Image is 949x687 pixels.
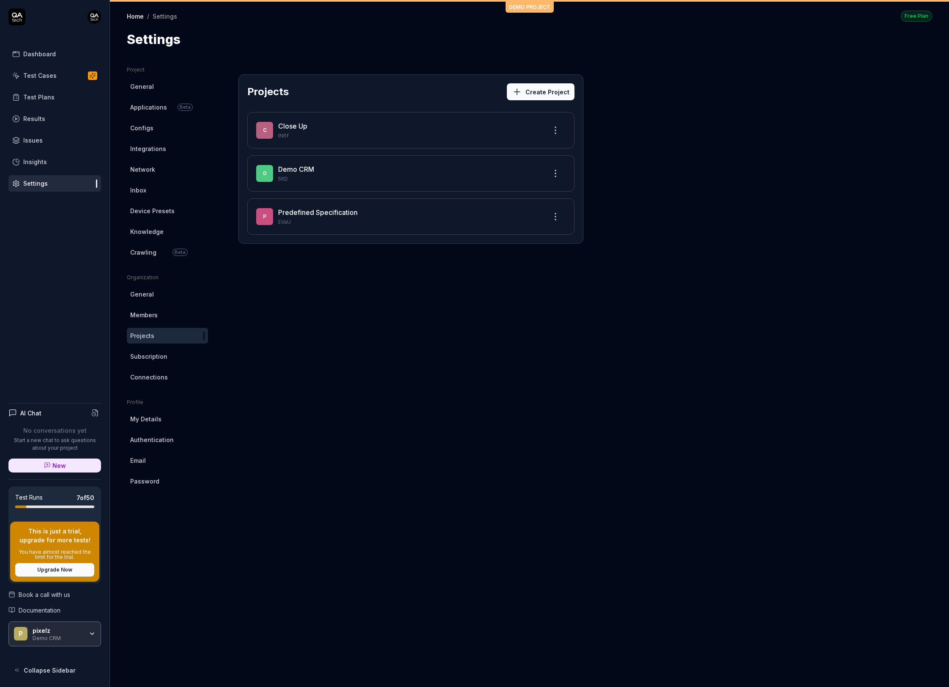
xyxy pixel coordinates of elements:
[147,12,149,20] div: /
[8,662,101,679] button: Collapse Sidebar
[278,122,307,130] a: Close Up
[507,83,574,100] button: Create Project
[127,12,144,20] a: Home
[8,437,101,452] p: Start a new chat to ask questions about your project
[23,93,55,102] div: Test Plans
[127,473,208,489] a: Password
[127,369,208,385] a: Connections
[19,606,60,615] span: Documentation
[278,208,358,217] a: Predefined Specification
[130,144,166,153] span: Integrations
[901,11,932,22] div: Free Plan
[127,141,208,157] a: Integrations
[130,311,158,319] span: Members
[127,30,181,49] h1: Settings
[127,349,208,364] a: Subscription
[8,46,101,62] a: Dashboard
[15,527,94,544] p: This is just a trial, upgrade for more tests!
[127,99,208,115] a: ApplicationsBeta
[19,590,70,599] span: Book a call with us
[52,461,66,470] span: New
[127,120,208,136] a: Configs
[127,203,208,219] a: Device Presets
[127,66,208,74] div: Project
[178,104,193,111] span: Beta
[15,563,94,577] button: Upgrade Now
[23,114,45,123] div: Results
[130,415,161,423] span: My Details
[8,154,101,170] a: Insights
[23,157,47,166] div: Insights
[130,82,154,91] span: General
[127,274,208,281] div: Organization
[130,206,175,215] span: Device Presets
[8,89,101,105] a: Test Plans
[278,132,540,140] p: lN6f
[127,286,208,302] a: General
[77,493,94,502] span: 7 of 50
[15,494,43,501] h5: Test Runs
[8,459,101,473] a: New
[127,79,208,94] a: General
[278,175,540,183] p: 5ItD
[130,456,146,465] span: Email
[8,606,101,615] a: Documentation
[130,165,155,174] span: Network
[130,227,164,236] span: Knowledge
[130,373,168,382] span: Connections
[88,10,101,24] img: 7ccf6c19-61ad-4a6c-8811-018b02a1b829.jpg
[8,110,101,127] a: Results
[8,175,101,192] a: Settings
[23,179,48,188] div: Settings
[256,122,273,139] span: C
[901,10,932,22] button: Free Plan
[153,12,177,20] div: Settings
[172,249,188,256] span: Beta
[130,290,154,299] span: General
[256,208,273,225] span: P
[127,453,208,468] a: Email
[130,124,153,132] span: Configs
[127,398,208,406] div: Profile
[130,477,159,486] span: Password
[278,165,314,173] a: Demo CRM
[127,411,208,427] a: My Details
[24,666,76,675] span: Collapse Sidebar
[23,49,56,58] div: Dashboard
[127,307,208,323] a: Members
[127,182,208,198] a: Inbox
[20,409,41,418] h4: AI Chat
[127,162,208,177] a: Network
[127,245,208,260] a: CrawlingBeta
[130,186,146,195] span: Inbox
[8,621,101,647] button: ppixelzDemo CRM
[33,634,83,641] div: Demo CRM
[130,435,174,444] span: Authentication
[127,328,208,343] a: Projects
[8,132,101,148] a: Issues
[8,67,101,84] a: Test Cases
[14,627,27,640] span: p
[8,426,101,435] p: No conversations yet
[23,71,57,80] div: Test Cases
[278,218,540,226] p: EVaU
[256,165,273,182] span: D
[130,103,167,112] span: Applications
[15,550,94,560] p: You have almost reached the limit for the trial.
[127,432,208,448] a: Authentication
[33,627,83,635] div: pixelz
[247,84,289,99] h2: Projects
[8,590,101,599] a: Book a call with us
[130,248,156,257] span: Crawling
[130,331,154,340] span: Projects
[130,352,167,361] span: Subscription
[23,136,43,145] div: Issues
[127,224,208,239] a: Knowledge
